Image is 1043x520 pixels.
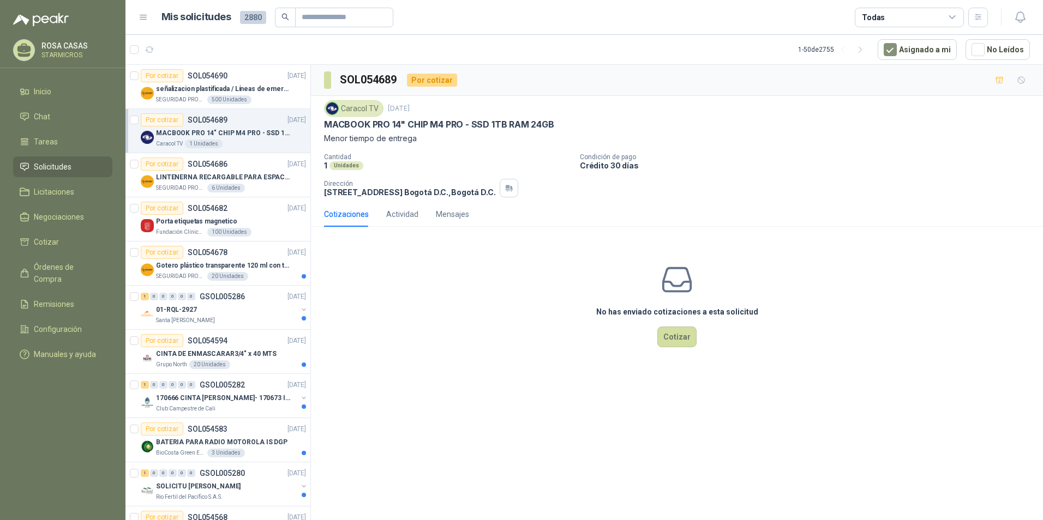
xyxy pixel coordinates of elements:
div: 0 [150,293,158,300]
p: SOL054690 [188,72,227,80]
p: Dirección [324,180,495,188]
span: Chat [34,111,50,123]
a: Configuración [13,319,112,340]
img: Company Logo [141,175,154,188]
p: [DATE] [287,424,306,434]
div: Por cotizar [407,74,457,87]
div: 1 [141,381,149,389]
img: Company Logo [141,396,154,409]
img: Company Logo [141,87,154,100]
span: Solicitudes [34,161,71,173]
p: Club Campestre de Cali [156,404,215,413]
p: [DATE] [287,115,306,125]
div: 1 Unidades [185,140,223,148]
p: Fundación Clínica Shaio [156,228,205,237]
p: Rio Fertil del Pacífico S.A.S. [156,493,223,501]
a: Remisiones [13,294,112,315]
span: Tareas [34,136,58,148]
div: 100 Unidades [207,228,251,237]
a: Cotizar [13,232,112,252]
div: 6 Unidades [207,184,245,192]
div: Por cotizar [141,246,183,259]
span: Inicio [34,86,51,98]
a: 1 0 0 0 0 0 GSOL005280[DATE] Company LogoSOLICITU [PERSON_NAME]Rio Fertil del Pacífico S.A.S. [141,467,308,501]
div: 1 [141,469,149,477]
p: SEGURIDAD PROVISER LTDA [156,184,205,192]
p: STARMICROS [41,52,110,58]
p: 01-RQL-2927 [156,305,197,315]
a: Solicitudes [13,156,112,177]
span: search [281,13,289,21]
p: 1 [324,161,327,170]
span: Licitaciones [34,186,74,198]
p: SOLICITU [PERSON_NAME] [156,481,241,492]
p: Grupo North [156,360,187,369]
img: Company Logo [141,263,154,276]
p: SEGURIDAD PROVISER LTDA [156,272,205,281]
a: Por cotizarSOL054583[DATE] Company LogoBATERIA PARA RADIO MOTOROLA IS DGPBioCosta Green Energy S.... [125,418,310,462]
img: Company Logo [141,484,154,497]
p: BATERIA PARA RADIO MOTOROLA IS DGP [156,437,287,448]
p: [DATE] [287,336,306,346]
p: MACBOOK PRO 14" CHIP M4 PRO - SSD 1TB RAM 24GB [324,119,554,130]
div: 3 Unidades [207,449,245,457]
div: 0 [159,469,167,477]
div: 0 [178,469,186,477]
p: [DATE] [287,247,306,258]
a: Por cotizarSOL054690[DATE] Company Logoseñalizacion plastificada / Líneas de emergenciaSEGURIDAD ... [125,65,310,109]
p: Porta etiquetas magnetico [156,216,237,227]
a: Órdenes de Compra [13,257,112,289]
div: Por cotizar [141,202,183,215]
p: [DATE] [388,104,410,114]
div: 0 [187,469,195,477]
div: Por cotizar [141,422,183,436]
img: Company Logo [141,352,154,365]
div: 20 Unidades [189,360,230,369]
p: [DATE] [287,71,306,81]
a: 1 0 0 0 0 0 GSOL005282[DATE] Company Logo170666 CINTA [PERSON_NAME]- 170673 IMPERMEABILIClub Camp... [141,378,308,413]
a: 1 0 0 0 0 0 GSOL005286[DATE] Company Logo01-RQL-2927Santa [PERSON_NAME] [141,290,308,325]
h1: Mis solicitudes [161,9,231,25]
p: SOL054678 [188,249,227,256]
div: 0 [178,381,186,389]
a: Licitaciones [13,182,112,202]
img: Company Logo [141,131,154,144]
p: GSOL005280 [200,469,245,477]
p: BioCosta Green Energy S.A.S [156,449,205,457]
p: [STREET_ADDRESS] Bogotá D.C. , Bogotá D.C. [324,188,495,197]
a: Chat [13,106,112,127]
p: Crédito 30 días [580,161,1039,170]
p: SOL054583 [188,425,227,433]
p: CINTA DE ENMASCARAR3/4" x 40 MTS [156,349,277,359]
p: señalizacion plastificada / Líneas de emergencia [156,84,292,94]
img: Company Logo [326,102,338,114]
p: SOL054689 [188,116,227,124]
div: 1 [141,293,149,300]
div: Por cotizar [141,69,183,82]
p: SEGURIDAD PROVISER LTDA [156,95,205,104]
div: 20 Unidades [207,272,248,281]
p: [DATE] [287,292,306,302]
span: Órdenes de Compra [34,261,102,285]
div: 0 [178,293,186,300]
div: Mensajes [436,208,469,220]
p: [DATE] [287,380,306,390]
button: No Leídos [966,39,1030,60]
a: Por cotizarSOL054594[DATE] Company LogoCINTA DE ENMASCARAR3/4" x 40 MTSGrupo North20 Unidades [125,330,310,374]
p: GSOL005286 [200,293,245,300]
p: ROSA CASAS [41,42,110,50]
div: Unidades [329,161,363,170]
div: 0 [150,469,158,477]
div: 0 [187,381,195,389]
h3: No has enviado cotizaciones a esta solicitud [596,306,758,318]
div: Actividad [386,208,418,220]
span: Remisiones [34,298,74,310]
a: Por cotizarSOL054686[DATE] Company LogoLINTENERNA RECARGABLE PARA ESPACIOS ABIERTOS 100-120MTSSEG... [125,153,310,197]
div: 0 [169,293,177,300]
p: SOL054686 [188,160,227,168]
div: Por cotizar [141,113,183,126]
a: Tareas [13,131,112,152]
div: 0 [187,293,195,300]
img: Company Logo [141,307,154,321]
img: Company Logo [141,440,154,453]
